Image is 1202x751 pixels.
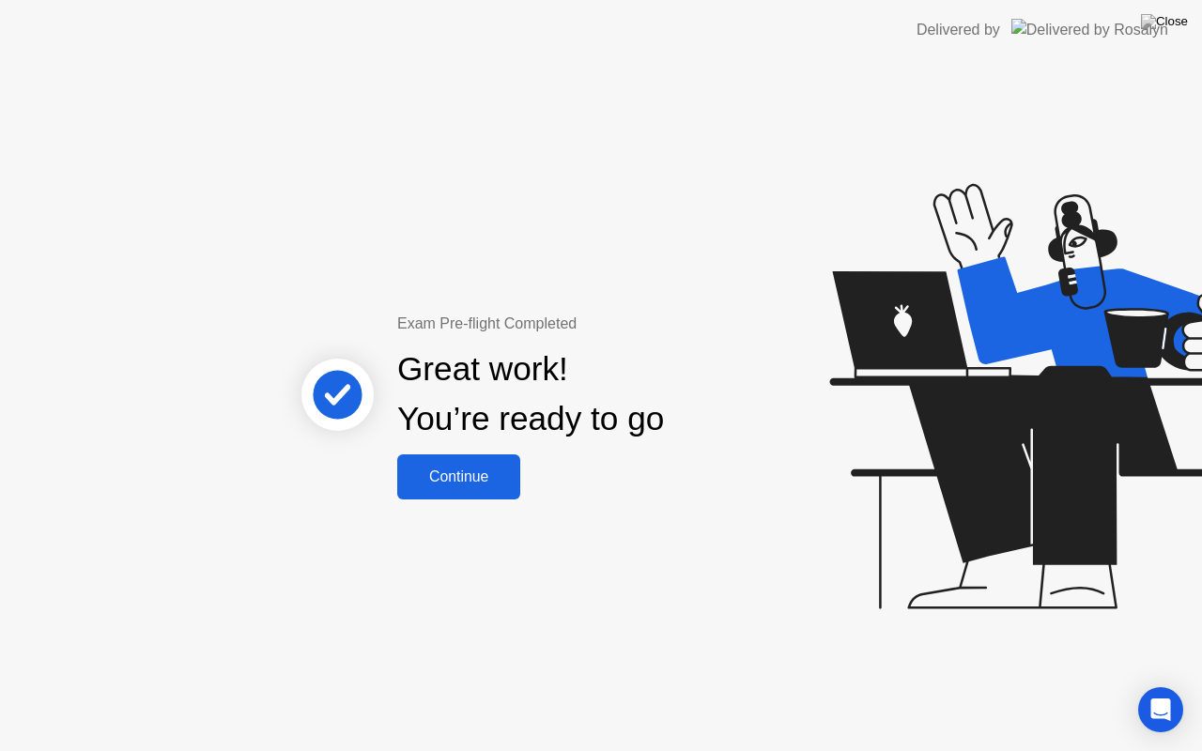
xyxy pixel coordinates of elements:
div: Delivered by [917,19,1000,41]
div: Open Intercom Messenger [1138,687,1183,732]
div: Exam Pre-flight Completed [397,313,785,335]
img: Delivered by Rosalyn [1011,19,1168,40]
img: Close [1141,14,1188,29]
div: Continue [403,468,515,485]
div: Great work! You’re ready to go [397,345,664,444]
button: Continue [397,454,520,499]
